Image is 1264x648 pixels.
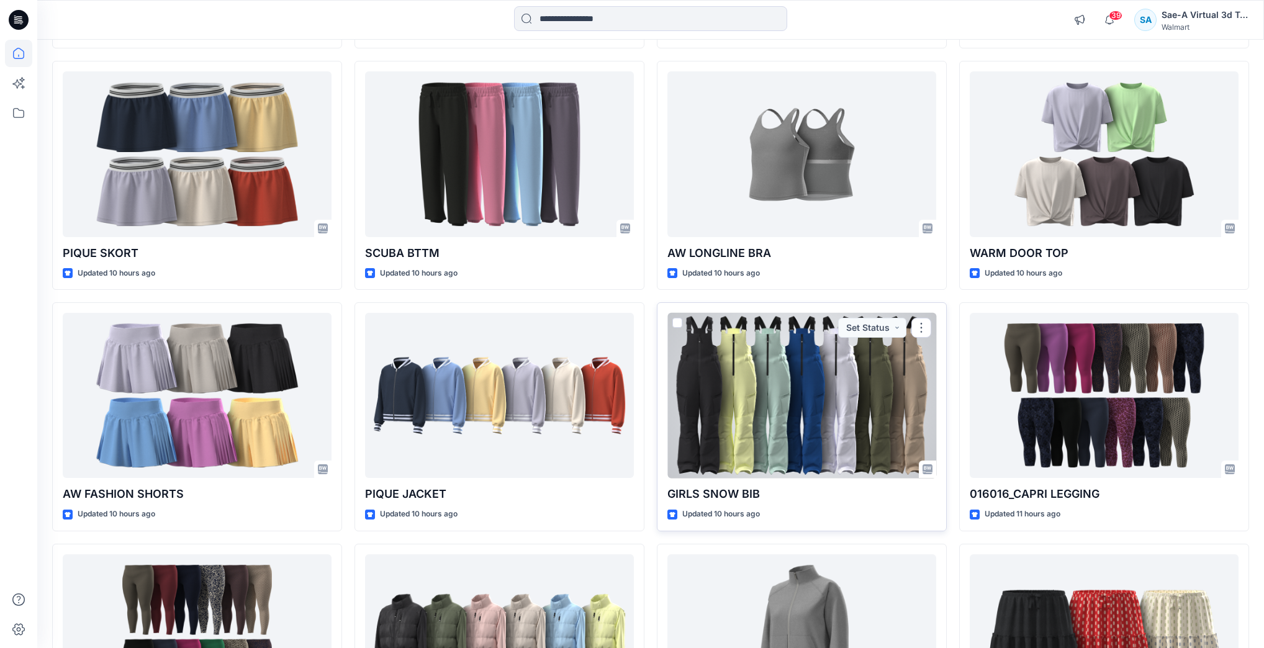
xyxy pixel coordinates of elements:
[365,71,634,236] a: SCUBA BTTM
[682,267,760,280] p: Updated 10 hours ago
[1162,7,1248,22] div: Sae-A Virtual 3d Team
[667,485,936,503] p: GIRLS SNOW BIB
[985,267,1062,280] p: Updated 10 hours ago
[1109,11,1122,20] span: 39
[970,71,1239,236] a: WARM DOOR TOP
[970,245,1239,262] p: WARM DOOR TOP
[1134,9,1157,31] div: SA
[63,71,332,236] a: PIQUE SKORT
[970,313,1239,478] a: 016016_CAPRI LEGGING
[380,267,458,280] p: Updated 10 hours ago
[78,267,155,280] p: Updated 10 hours ago
[365,313,634,478] a: PIQUE JACKET
[380,508,458,521] p: Updated 10 hours ago
[365,245,634,262] p: SCUBA BTTM
[667,313,936,478] a: GIRLS SNOW BIB
[1162,22,1248,32] div: Walmart
[365,485,634,503] p: PIQUE JACKET
[78,508,155,521] p: Updated 10 hours ago
[667,245,936,262] p: AW LONGLINE BRA
[63,313,332,478] a: AW FASHION SHORTS
[63,245,332,262] p: PIQUE SKORT
[682,508,760,521] p: Updated 10 hours ago
[667,71,936,236] a: AW LONGLINE BRA
[970,485,1239,503] p: 016016_CAPRI LEGGING
[63,485,332,503] p: AW FASHION SHORTS
[985,508,1060,521] p: Updated 11 hours ago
